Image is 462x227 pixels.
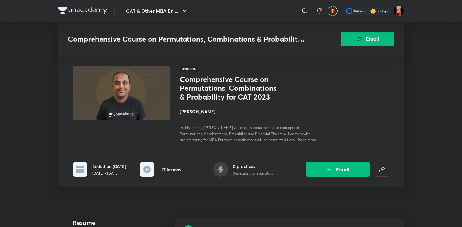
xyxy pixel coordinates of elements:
[68,35,306,44] h3: Comprehensive Course on Permutations, Combinations & Probability for CAT 2023
[180,66,198,72] span: Hinglish
[122,5,192,17] button: CAT & Other MBA En ...
[58,7,107,14] img: Company Logo
[92,171,126,176] p: [DATE] - [DATE]
[394,6,404,16] img: Aayushi Kumari
[306,162,370,177] button: Enroll
[180,125,310,142] span: In this course, [PERSON_NAME] will discuss about complete concepts of Permutations, Combinations,...
[341,32,394,46] button: Enroll
[233,171,273,176] p: 0 questions by educators
[72,65,171,121] img: Thumbnail
[162,166,181,173] h6: 17 lessons
[180,108,316,115] h4: [PERSON_NAME]
[298,137,316,142] span: Read more
[370,8,376,14] img: streak
[375,162,389,177] button: false
[328,6,338,16] button: avatar
[58,7,107,16] a: Company Logo
[92,163,126,169] h6: Ended on [DATE]
[180,75,279,101] h1: Comprehensive Course on Permutations, Combinations & Probability for CAT 2023
[233,163,273,169] h6: 0 practices
[330,8,335,14] img: avatar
